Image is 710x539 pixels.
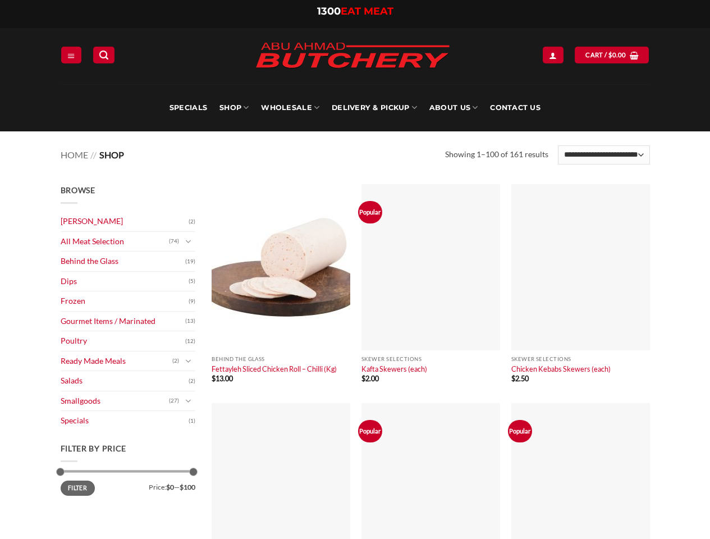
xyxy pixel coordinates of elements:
[61,351,172,371] a: Ready Made Meals
[61,411,189,431] a: Specials
[511,374,515,383] span: $
[189,293,195,310] span: (9)
[341,5,393,17] span: EAT MEAT
[185,333,195,350] span: (12)
[511,356,650,362] p: Skewer Selections
[61,185,95,195] span: Browse
[61,47,81,63] a: Menu
[361,374,365,383] span: $
[90,149,97,160] span: //
[219,84,249,131] a: SHOP
[93,47,114,63] a: Search
[61,371,189,391] a: Salads
[99,149,124,160] span: Shop
[61,252,185,271] a: Behind the Glass
[361,356,500,362] p: Skewer Selections
[317,5,341,17] span: 1300
[212,356,350,362] p: Behind the Glass
[169,392,179,409] span: (27)
[361,374,379,383] bdi: 2.00
[61,481,195,491] div: Price: —
[170,84,207,131] a: Specials
[317,5,393,17] a: 1300EAT MEAT
[511,374,529,383] bdi: 2.50
[61,212,189,231] a: [PERSON_NAME]
[189,373,195,390] span: (2)
[61,331,185,351] a: Poultry
[61,291,189,311] a: Frozen
[185,313,195,330] span: (13)
[61,312,185,331] a: Gourmet Items / Marinated
[61,149,88,160] a: Home
[246,35,459,77] img: Abu Ahmad Butchery
[445,148,548,161] p: Showing 1–100 of 161 results
[511,184,650,350] img: Chicken Kebabs Skewers
[182,235,195,248] button: Toggle
[182,355,195,367] button: Toggle
[61,481,95,496] button: Filter
[361,184,500,350] img: Kafta Skewers
[212,374,233,383] bdi: 13.00
[212,364,337,373] a: Fettayleh Sliced Chicken Roll – Chilli (Kg)
[332,84,417,131] a: Delivery & Pickup
[585,50,626,60] span: Cart /
[261,84,319,131] a: Wholesale
[212,184,350,350] img: Fettayleh Sliced Chicken Roll - Chilli (Kg)
[169,233,179,250] span: (74)
[608,50,612,60] span: $
[429,84,478,131] a: About Us
[490,84,540,131] a: Contact Us
[61,444,127,453] span: Filter by price
[361,364,427,373] a: Kafta Skewers (each)
[182,395,195,407] button: Toggle
[575,47,649,63] a: View cart
[189,413,195,430] span: (1)
[180,483,195,491] span: $100
[166,483,174,491] span: $0
[185,253,195,270] span: (19)
[189,273,195,290] span: (5)
[61,232,169,252] a: All Meat Selection
[608,51,626,58] bdi: 0.00
[212,374,216,383] span: $
[543,47,563,63] a: Login
[558,145,649,165] select: Shop order
[61,272,189,291] a: Dips
[61,391,169,411] a: Smallgoods
[172,353,179,369] span: (2)
[189,213,195,230] span: (2)
[511,364,611,373] a: Chicken Kebabs Skewers (each)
